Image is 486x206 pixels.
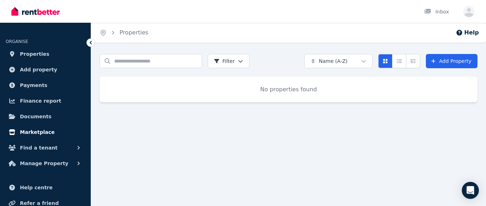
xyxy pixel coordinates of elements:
[20,97,61,105] span: Finance report
[392,54,406,68] button: Compact list view
[378,54,392,68] button: Card view
[120,29,148,36] a: Properties
[20,65,57,74] span: Add property
[319,58,348,65] span: Name (A-Z)
[20,159,68,168] span: Manage Property
[20,183,53,192] span: Help centre
[406,54,420,68] button: Expanded list view
[304,54,373,68] button: Name (A-Z)
[424,8,449,15] div: Inbox
[6,125,85,139] a: Marketplace
[6,63,85,77] a: Add property
[20,143,58,152] span: Find a tenant
[456,28,479,37] button: Help
[208,54,249,68] button: Filter
[6,47,85,61] a: Properties
[378,54,420,68] div: View options
[6,141,85,155] button: Find a tenant
[462,182,479,199] div: Open Intercom Messenger
[6,94,85,108] a: Finance report
[108,85,469,94] p: No properties found
[11,6,60,17] img: RentBetter
[6,180,85,195] a: Help centre
[214,58,235,65] span: Filter
[6,109,85,124] a: Documents
[426,54,477,68] a: Add Property
[20,50,49,58] span: Properties
[20,128,54,136] span: Marketplace
[20,81,47,90] span: Payments
[20,112,52,121] span: Documents
[91,23,157,43] nav: Breadcrumb
[6,78,85,92] a: Payments
[6,156,85,170] button: Manage Property
[6,39,28,44] span: ORGANISE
